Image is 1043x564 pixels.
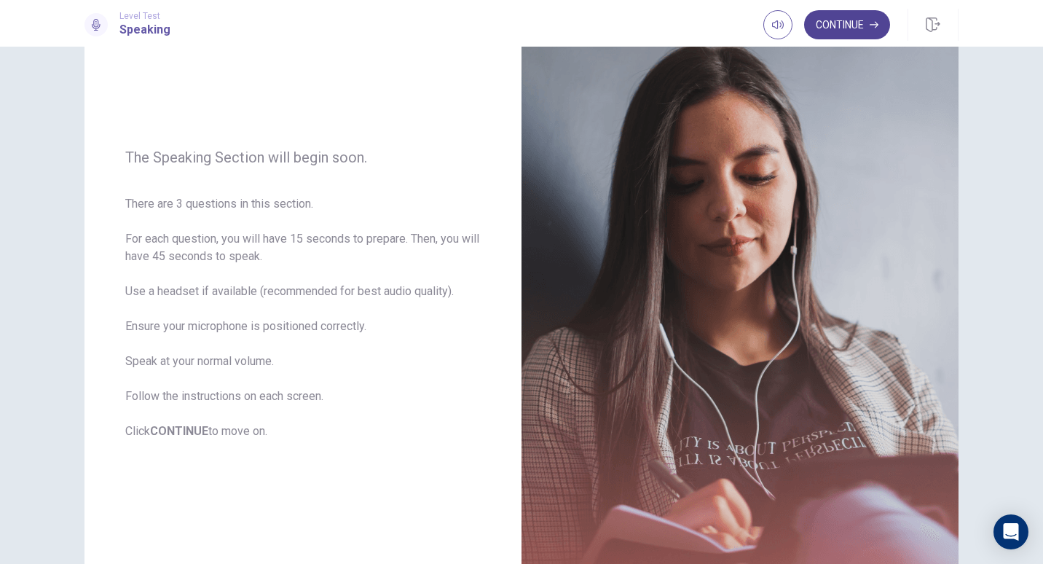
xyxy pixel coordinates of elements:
b: CONTINUE [150,424,208,438]
h1: Speaking [119,21,170,39]
span: There are 3 questions in this section. For each question, you will have 15 seconds to prepare. Th... [125,195,481,440]
div: Open Intercom Messenger [993,514,1028,549]
button: Continue [804,10,890,39]
span: Level Test [119,11,170,21]
span: The Speaking Section will begin soon. [125,149,481,166]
